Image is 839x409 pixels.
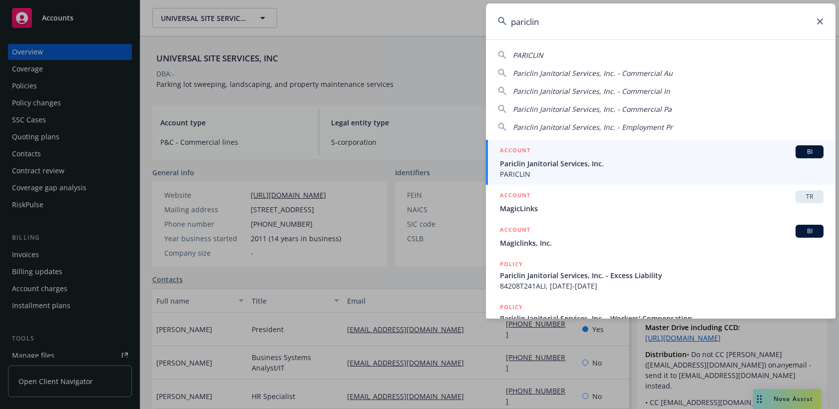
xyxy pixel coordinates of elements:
[486,219,836,254] a: ACCOUNTBIMagiclinks, Inc.
[486,297,836,340] a: POLICYPariclin Janitorial Services, Inc. - Workers' Compensation
[513,104,672,114] span: Pariclin Janitorial Services, Inc. - Commercial Pa
[500,145,530,157] h5: ACCOUNT
[500,281,824,291] span: 84208T241ALI, [DATE]-[DATE]
[486,140,836,185] a: ACCOUNTBIPariclin Janitorial Services, Inc.PARICLIN
[513,68,673,78] span: Pariclin Janitorial Services, Inc. - Commercial Au
[513,122,673,132] span: Pariclin Janitorial Services, Inc. - Employment Pr
[800,227,820,236] span: BI
[800,192,820,201] span: TR
[513,86,670,96] span: Pariclin Janitorial Services, Inc. - Commercial In
[500,270,824,281] span: Pariclin Janitorial Services, Inc. - Excess Liability
[500,158,824,169] span: Pariclin Janitorial Services, Inc.
[486,3,836,39] input: Search...
[486,254,836,297] a: POLICYPariclin Janitorial Services, Inc. - Excess Liability84208T241ALI, [DATE]-[DATE]
[500,203,824,214] span: MagicLinks
[513,50,543,60] span: PARICLIN
[500,238,824,248] span: Magiclinks, Inc.
[500,225,530,237] h5: ACCOUNT
[486,185,836,219] a: ACCOUNTTRMagicLinks
[500,190,530,202] h5: ACCOUNT
[500,313,824,324] span: Pariclin Janitorial Services, Inc. - Workers' Compensation
[500,169,824,179] span: PARICLIN
[800,147,820,156] span: BI
[500,259,523,269] h5: POLICY
[500,302,523,312] h5: POLICY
